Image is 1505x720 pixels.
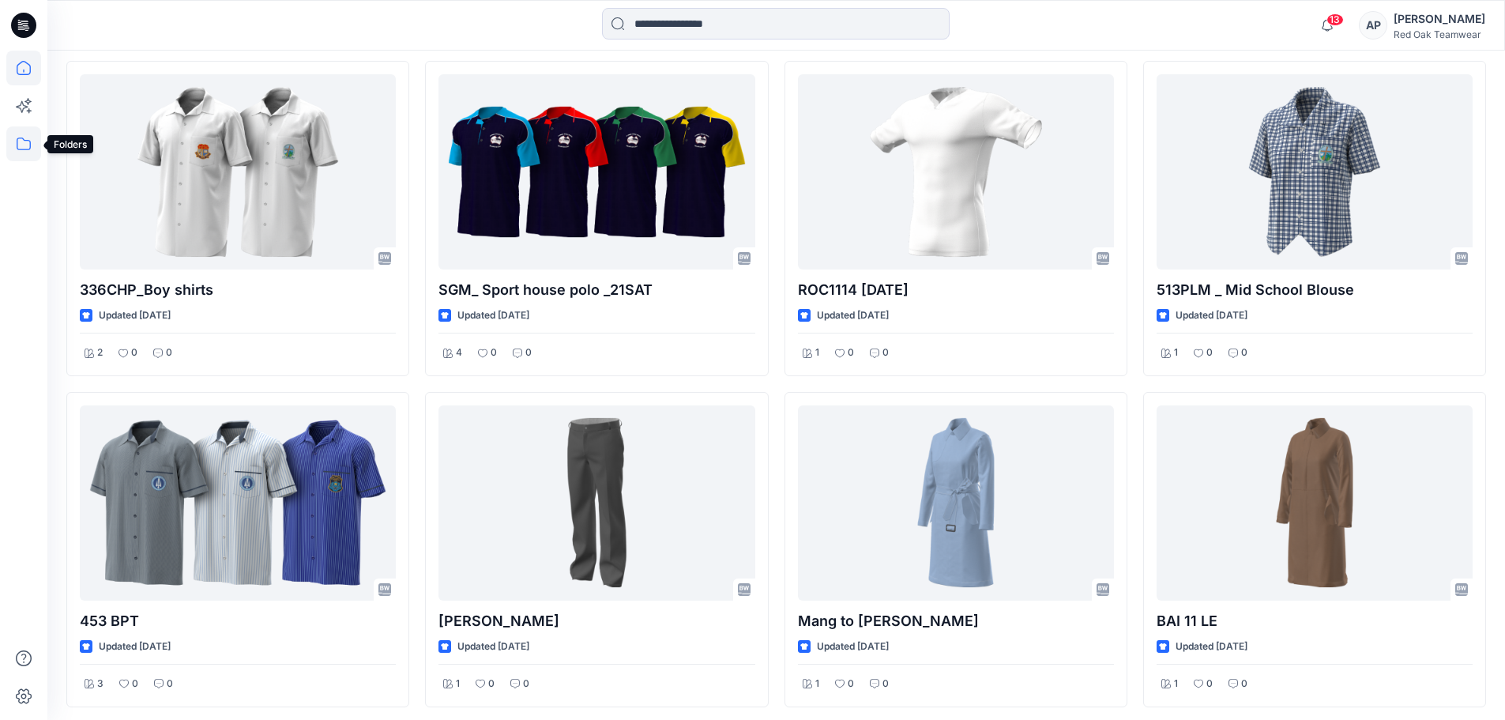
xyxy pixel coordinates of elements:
[848,345,854,361] p: 0
[523,676,529,692] p: 0
[488,676,495,692] p: 0
[131,345,137,361] p: 0
[457,307,529,324] p: Updated [DATE]
[1176,307,1247,324] p: Updated [DATE]
[1157,279,1473,301] p: 513PLM _ Mid School Blouse
[99,307,171,324] p: Updated [DATE]
[1157,405,1473,601] a: BAI 11 LE
[1394,28,1485,40] div: Red Oak Teamwear
[491,345,497,361] p: 0
[1157,610,1473,632] p: BAI 11 LE
[815,676,819,692] p: 1
[97,345,103,361] p: 2
[798,610,1114,632] p: Mang to [PERSON_NAME]
[1359,11,1387,40] div: AP
[132,676,138,692] p: 0
[1174,345,1178,361] p: 1
[817,639,889,655] p: Updated [DATE]
[525,345,532,361] p: 0
[817,307,889,324] p: Updated [DATE]
[1394,9,1485,28] div: [PERSON_NAME]
[1176,639,1247,655] p: Updated [DATE]
[882,676,889,692] p: 0
[798,405,1114,601] a: Mang to anh Tuan
[798,74,1114,270] a: ROC1114 22-7-2025
[456,676,460,692] p: 1
[815,345,819,361] p: 1
[1241,345,1247,361] p: 0
[1206,676,1213,692] p: 0
[438,405,754,601] a: QUAN NAM
[457,639,529,655] p: Updated [DATE]
[456,345,462,361] p: 4
[80,279,396,301] p: 336CHP_Boy shirts
[848,676,854,692] p: 0
[80,610,396,632] p: 453 BPT
[1241,676,1247,692] p: 0
[1157,74,1473,270] a: 513PLM _ Mid School Blouse
[438,610,754,632] p: [PERSON_NAME]
[1174,676,1178,692] p: 1
[166,345,172,361] p: 0
[80,74,396,270] a: 336CHP_Boy shirts
[438,279,754,301] p: SGM_ Sport house polo _21SAT
[1326,13,1344,26] span: 13
[1206,345,1213,361] p: 0
[882,345,889,361] p: 0
[798,279,1114,301] p: ROC1114 [DATE]
[80,405,396,601] a: 453 BPT
[438,74,754,270] a: SGM_ Sport house polo _21SAT
[97,676,103,692] p: 3
[167,676,173,692] p: 0
[99,639,171,655] p: Updated [DATE]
